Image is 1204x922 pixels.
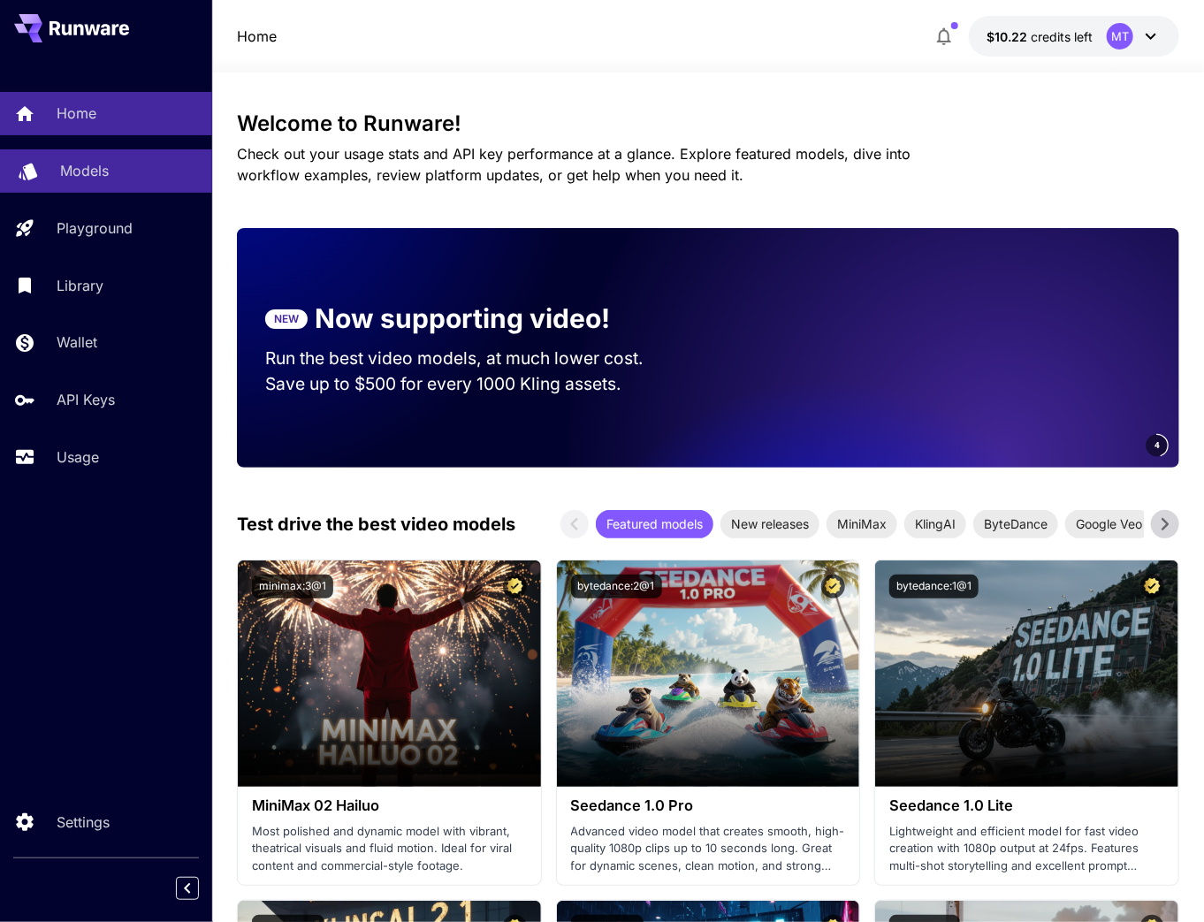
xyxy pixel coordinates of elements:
[176,877,199,900] button: Collapse sidebar
[571,823,846,875] p: Advanced video model that creates smooth, high-quality 1080p clips up to 10 seconds long. Great f...
[557,560,860,787] img: alt
[237,26,277,47] nav: breadcrumb
[889,575,979,598] button: bytedance:1@1
[57,103,96,124] p: Home
[571,575,662,598] button: bytedance:2@1
[973,514,1058,533] span: ByteDance
[60,160,109,181] p: Models
[827,514,897,533] span: MiniMax
[1154,438,1160,452] span: 4
[821,575,845,598] button: Certified Model – Vetted for best performance and includes a commercial license.
[237,511,515,537] p: Test drive the best video models
[252,823,527,875] p: Most polished and dynamic model with vibrant, theatrical visuals and fluid motion. Ideal for vira...
[503,575,527,598] button: Certified Model – Vetted for best performance and includes a commercial license.
[904,514,966,533] span: KlingAI
[973,510,1058,538] div: ByteDance
[237,26,277,47] a: Home
[1107,23,1133,50] div: MT
[1031,29,1093,44] span: credits left
[875,560,1178,787] img: alt
[987,29,1031,44] span: $10.22
[1065,510,1153,538] div: Google Veo
[57,389,115,410] p: API Keys
[57,812,110,833] p: Settings
[237,111,1179,136] h3: Welcome to Runware!
[57,446,99,468] p: Usage
[57,275,103,296] p: Library
[1065,514,1153,533] span: Google Veo
[237,145,911,184] span: Check out your usage stats and API key performance at a glance. Explore featured models, dive int...
[238,560,541,787] img: alt
[969,16,1179,57] button: $10.21787MT
[265,346,677,371] p: Run the best video models, at much lower cost.
[252,575,333,598] button: minimax:3@1
[720,510,819,538] div: New releases
[596,510,713,538] div: Featured models
[571,797,846,814] h3: Seedance 1.0 Pro
[265,371,677,397] p: Save up to $500 for every 1000 Kling assets.
[889,797,1164,814] h3: Seedance 1.0 Lite
[889,823,1164,875] p: Lightweight and efficient model for fast video creation with 1080p output at 24fps. Features mult...
[904,510,966,538] div: KlingAI
[189,872,212,904] div: Collapse sidebar
[57,217,133,239] p: Playground
[57,331,97,353] p: Wallet
[720,514,819,533] span: New releases
[1140,575,1164,598] button: Certified Model – Vetted for best performance and includes a commercial license.
[827,510,897,538] div: MiniMax
[252,797,527,814] h3: MiniMax 02 Hailuo
[315,299,610,339] p: Now supporting video!
[596,514,713,533] span: Featured models
[987,27,1093,46] div: $10.21787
